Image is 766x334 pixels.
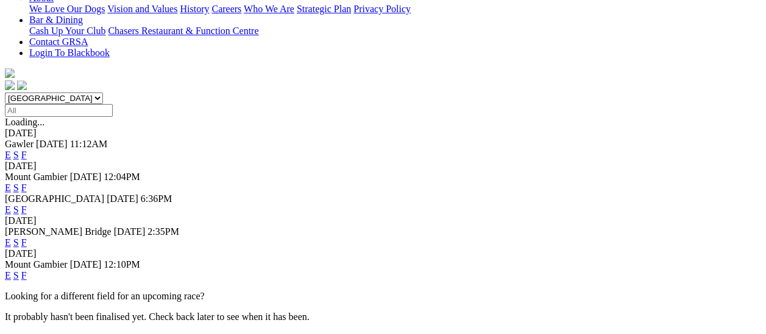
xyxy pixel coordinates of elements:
[114,226,146,237] span: [DATE]
[147,226,179,237] span: 2:35PM
[5,259,68,270] span: Mount Gambier
[107,4,177,14] a: Vision and Values
[21,204,27,215] a: F
[29,15,83,25] a: Bar & Dining
[244,4,294,14] a: Who We Are
[141,193,172,204] span: 6:36PM
[5,226,112,237] span: [PERSON_NAME] Bridge
[5,68,15,78] img: logo-grsa-white.png
[17,80,27,90] img: twitter.svg
[13,183,19,193] a: S
[21,150,27,160] a: F
[5,139,34,149] span: Gawler
[211,4,241,14] a: Careers
[104,172,140,182] span: 12:04PM
[5,193,104,204] span: [GEOGRAPHIC_DATA]
[29,4,761,15] div: About
[29,26,761,37] div: Bar & Dining
[5,215,761,226] div: [DATE]
[5,117,44,127] span: Loading...
[104,259,140,270] span: 12:10PM
[5,183,11,193] a: E
[5,311,310,322] partial: It probably hasn't been finalised yet. Check back later to see when it has been.
[5,172,68,182] span: Mount Gambier
[5,104,113,117] input: Select date
[13,237,19,248] a: S
[107,193,138,204] span: [DATE]
[29,37,88,47] a: Contact GRSA
[70,259,102,270] span: [DATE]
[5,248,761,259] div: [DATE]
[21,270,27,280] a: F
[180,4,209,14] a: History
[5,80,15,90] img: facebook.svg
[5,291,761,302] p: Looking for a different field for an upcoming race?
[297,4,351,14] a: Strategic Plan
[29,26,105,36] a: Cash Up Your Club
[108,26,258,36] a: Chasers Restaurant & Function Centre
[13,204,19,215] a: S
[29,4,105,14] a: We Love Our Dogs
[70,139,108,149] span: 11:12AM
[5,270,11,280] a: E
[5,204,11,215] a: E
[13,150,19,160] a: S
[5,128,761,139] div: [DATE]
[5,150,11,160] a: E
[5,161,761,172] div: [DATE]
[70,172,102,182] span: [DATE]
[5,237,11,248] a: E
[353,4,411,14] a: Privacy Policy
[21,183,27,193] a: F
[21,237,27,248] a: F
[29,47,110,58] a: Login To Blackbook
[13,270,19,280] a: S
[36,139,68,149] span: [DATE]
